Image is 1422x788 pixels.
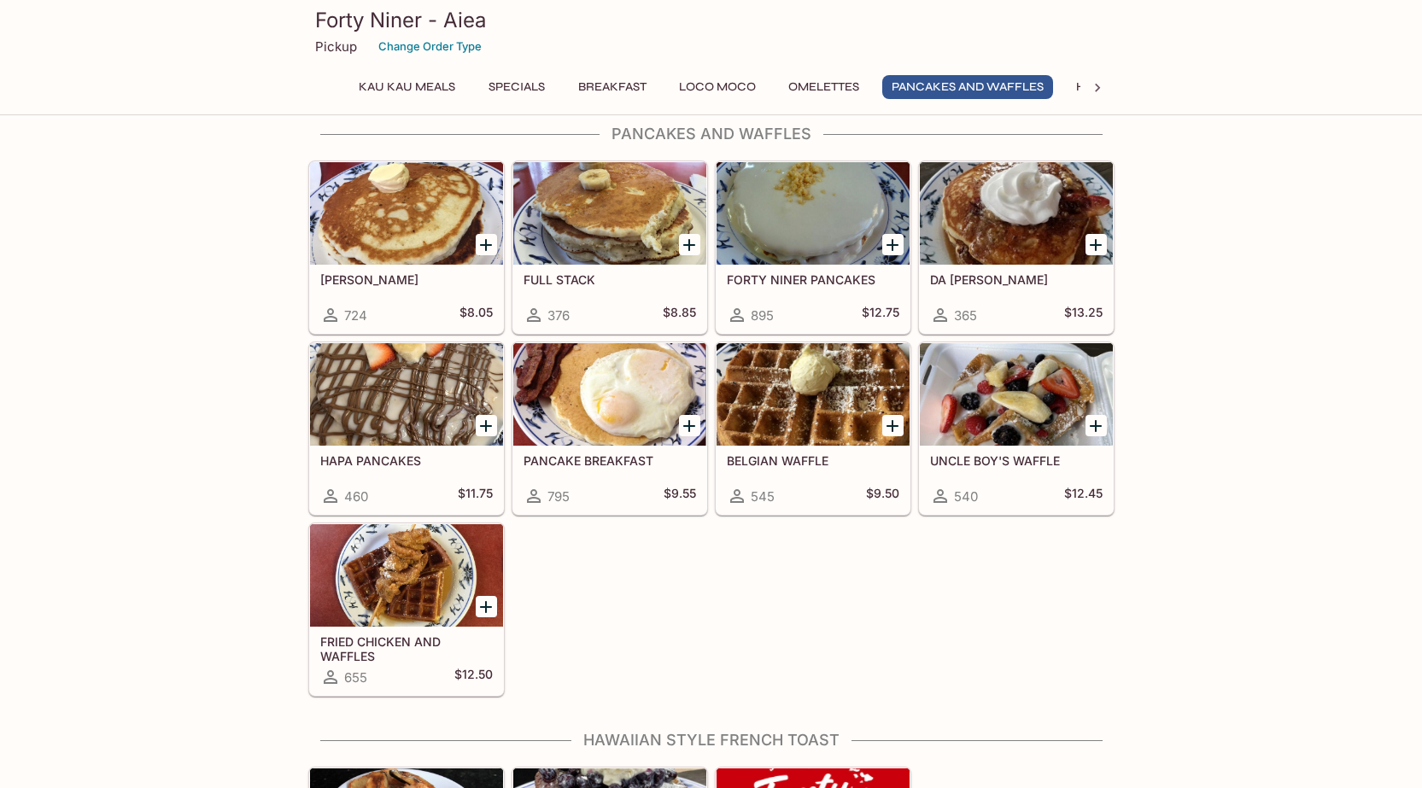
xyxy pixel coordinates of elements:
button: Add FRIED CHICKEN AND WAFFLES [476,596,497,617]
h5: FULL STACK [524,272,696,287]
a: PANCAKE BREAKFAST795$9.55 [512,342,707,515]
div: PANCAKE BREAKFAST [513,343,706,446]
div: SHORT STACK [310,162,503,265]
button: Change Order Type [371,33,489,60]
span: 895 [751,307,774,324]
button: Pancakes and Waffles [882,75,1053,99]
h5: UNCLE BOY'S WAFFLE [930,453,1103,468]
button: Add DA ELVIS PANCAKES [1086,234,1107,255]
span: 545 [751,488,775,505]
span: 540 [954,488,978,505]
a: HAPA PANCAKES460$11.75 [309,342,504,515]
div: FORTY NINER PANCAKES [717,162,910,265]
button: Add UNCLE BOY'S WAFFLE [1086,415,1107,436]
button: Specials [478,75,555,99]
div: FRIED CHICKEN AND WAFFLES [310,524,503,627]
h5: $11.75 [458,486,493,506]
h5: $12.50 [454,667,493,687]
h5: $12.75 [862,305,899,325]
h5: HAPA PANCAKES [320,453,493,468]
span: 655 [344,669,367,686]
h5: FRIED CHICKEN AND WAFFLES [320,634,493,663]
a: [PERSON_NAME]724$8.05 [309,161,504,334]
button: Omelettes [779,75,869,99]
button: Add PANCAKE BREAKFAST [679,415,700,436]
a: DA [PERSON_NAME]365$13.25 [919,161,1114,334]
button: Add FULL STACK [679,234,700,255]
div: DA ELVIS PANCAKES [920,162,1113,265]
button: Kau Kau Meals [349,75,465,99]
a: FORTY NINER PANCAKES895$12.75 [716,161,910,334]
button: Loco Moco [670,75,765,99]
button: Add FORTY NINER PANCAKES [882,234,904,255]
span: 460 [344,488,368,505]
h5: $13.25 [1064,305,1103,325]
button: Add BELGIAN WAFFLE [882,415,904,436]
h5: $9.50 [866,486,899,506]
h5: BELGIAN WAFFLE [727,453,899,468]
h4: Hawaiian Style French Toast [308,731,1115,750]
span: 795 [547,488,570,505]
h3: Forty Niner - Aiea [315,7,1108,33]
h5: FORTY NINER PANCAKES [727,272,899,287]
h5: DA [PERSON_NAME] [930,272,1103,287]
a: FULL STACK376$8.85 [512,161,707,334]
h5: [PERSON_NAME] [320,272,493,287]
span: 376 [547,307,570,324]
h5: $8.85 [663,305,696,325]
button: Breakfast [569,75,656,99]
p: Pickup [315,38,357,55]
div: HAPA PANCAKES [310,343,503,446]
h5: $9.55 [664,486,696,506]
div: BELGIAN WAFFLE [717,343,910,446]
a: UNCLE BOY'S WAFFLE540$12.45 [919,342,1114,515]
div: FULL STACK [513,162,706,265]
h5: $12.45 [1064,486,1103,506]
button: Add HAPA PANCAKES [476,415,497,436]
a: BELGIAN WAFFLE545$9.50 [716,342,910,515]
button: Hawaiian Style French Toast [1067,75,1278,99]
a: FRIED CHICKEN AND WAFFLES655$12.50 [309,523,504,696]
button: Add SHORT STACK [476,234,497,255]
h5: $8.05 [459,305,493,325]
span: 365 [954,307,977,324]
div: UNCLE BOY'S WAFFLE [920,343,1113,446]
span: 724 [344,307,367,324]
h4: Pancakes and Waffles [308,125,1115,143]
h5: PANCAKE BREAKFAST [524,453,696,468]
